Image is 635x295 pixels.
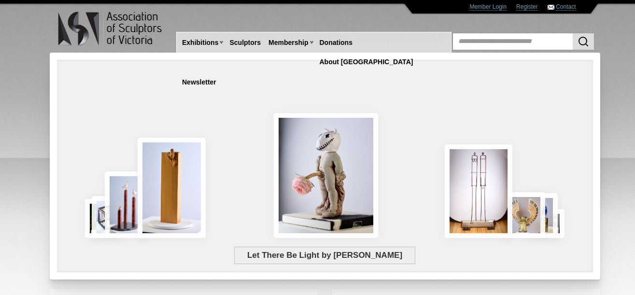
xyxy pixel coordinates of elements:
span: Let There Be Light by [PERSON_NAME] [234,247,415,264]
a: Sculptors [226,34,265,52]
img: Lorica Plumata (Chrysus) [501,192,545,238]
a: Contact [556,3,576,11]
a: Exhibitions [178,34,222,52]
a: Donations [316,34,356,52]
img: Let There Be Light [274,113,378,238]
a: About [GEOGRAPHIC_DATA] [316,53,417,71]
a: Register [516,3,538,11]
img: Little Frog. Big Climb [138,138,206,238]
img: logo.png [57,10,164,48]
img: Swingers [445,144,513,238]
img: Contact ASV [548,5,554,10]
img: Search [578,36,589,47]
a: Newsletter [178,73,220,91]
a: Member Login [469,3,507,11]
a: Membership [265,34,312,52]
